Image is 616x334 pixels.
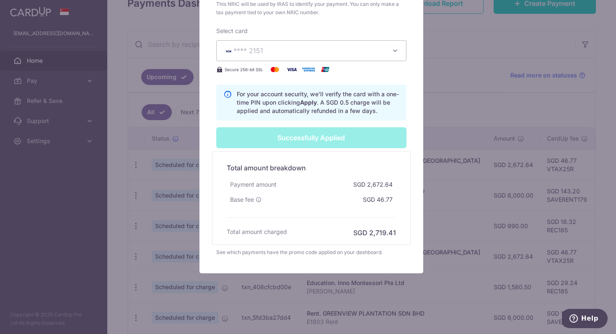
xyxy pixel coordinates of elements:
p: For your account security, we’ll verify the card with a one-time PIN upon clicking . A SGD 0.5 ch... [237,90,399,115]
div: SGD 46.77 [360,192,396,207]
span: Base fee [230,195,254,204]
div: See which payments have the promo code applied on your dashboard. [216,248,406,257]
span: Secure 256-bit SSL [225,66,263,73]
img: VISA [223,48,233,54]
h5: Total amount breakdown [227,163,396,173]
h6: SGD 2,719.41 [353,228,396,238]
div: Payment amount [227,177,280,192]
img: Mastercard [267,64,283,75]
iframe: Opens a widget where you can find more information [562,309,608,330]
div: SGD 2,672.64 [350,177,396,192]
img: UnionPay [317,64,334,75]
b: Apply [300,99,317,106]
h6: Total amount charged [227,228,287,236]
img: Visa [283,64,300,75]
label: Select card [216,27,248,35]
img: American Express [300,64,317,75]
